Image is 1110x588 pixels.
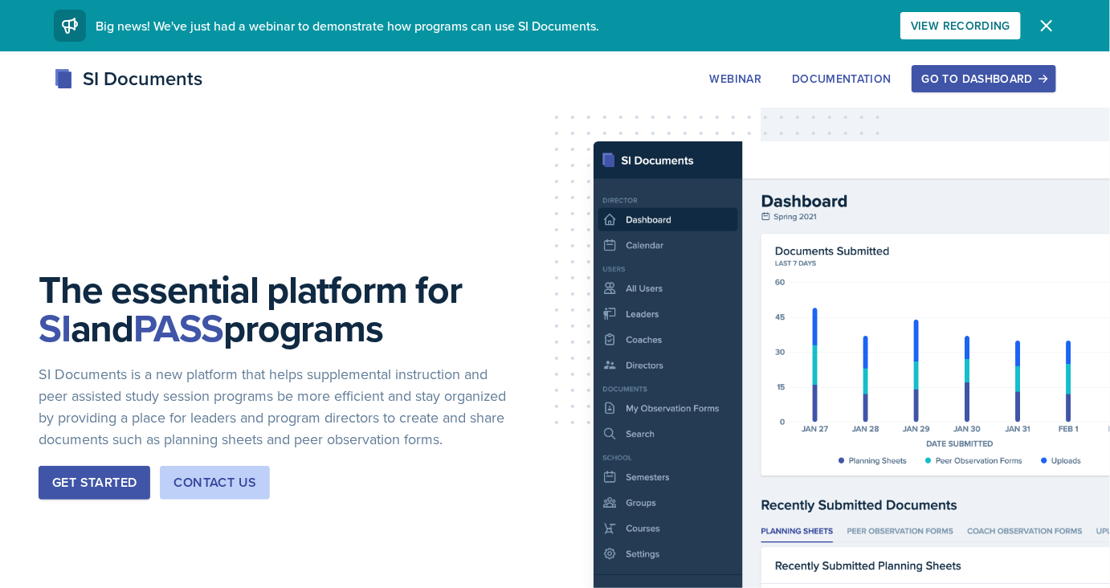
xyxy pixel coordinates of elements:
[96,17,599,35] span: Big news! We've just had a webinar to demonstrate how programs can use SI Documents.
[700,65,772,92] button: Webinar
[781,65,902,92] button: Documentation
[173,473,256,492] div: Contact Us
[54,64,202,93] div: SI Documents
[710,72,761,85] div: Webinar
[792,72,892,85] div: Documentation
[39,466,150,500] button: Get Started
[900,12,1021,39] button: View Recording
[922,72,1046,85] div: Go to Dashboard
[52,473,137,492] div: Get Started
[160,466,270,500] button: Contact Us
[911,19,1010,32] div: View Recording
[912,65,1056,92] button: Go to Dashboard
